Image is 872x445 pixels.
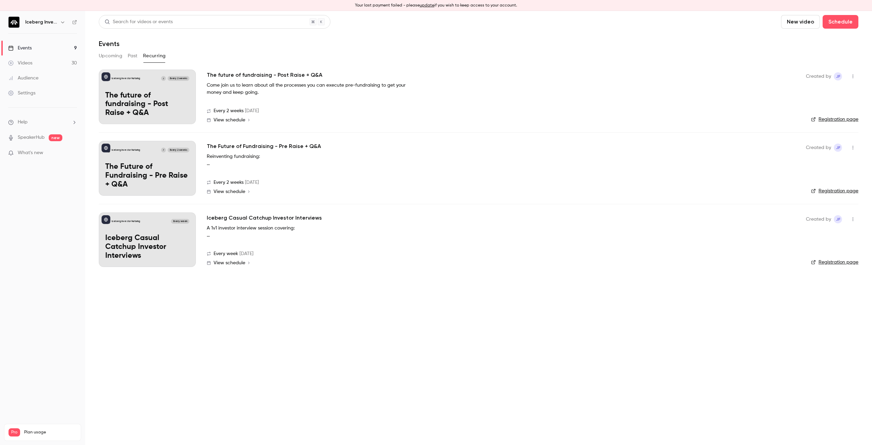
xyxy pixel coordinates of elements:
[207,260,795,266] a: View schedule
[168,148,189,152] span: Every 2 weeks
[214,189,245,194] span: View schedule
[112,148,140,152] p: Iceberg Investor Nurturing
[8,119,77,126] li: help-dropdown-opener
[420,2,434,9] button: update
[18,149,43,157] span: What's new
[18,119,28,126] span: Help
[834,215,842,223] span: Jock Fairweather
[25,19,57,26] h6: Iceberg Investor Nurturing
[105,91,189,118] p: The future of fundraising - Post Raise + Q&A
[207,142,321,150] a: The Future of Fundraising - Pre Raise + Q&A
[8,45,32,51] div: Events
[214,118,245,122] span: View schedule
[128,50,138,61] button: Past
[207,82,411,96] p: Come join us to learn about all the processes you can execute pre-fundraising to get your money a...
[9,17,19,28] img: Iceberg Investor Nurturing
[806,215,831,223] span: Created by
[834,144,842,152] span: Jock Fairweather
[99,141,196,195] a: The Future of Fundraising - Pre Raise + Q&AIceberg Investor NurturingJEvery 2 weeksThe Future of ...
[99,70,196,124] a: The future of fundraising - Post Raise + Q&AIceberg Investor NurturingJEvery 2 weeksThe future of...
[24,430,77,435] span: Plan usage
[207,117,795,123] a: View schedule
[811,259,858,266] a: Registration page
[171,219,189,224] span: Every week
[112,220,140,223] p: Iceberg Investor Nurturing
[8,60,32,66] div: Videos
[836,72,840,80] span: JF
[214,250,238,257] span: Every week
[806,144,831,152] span: Created by
[207,189,795,194] a: View schedule
[836,215,840,223] span: JF
[69,150,77,156] iframe: Noticeable Trigger
[781,15,820,29] button: New video
[9,428,20,436] span: Pro
[168,76,189,81] span: Every 2 weeks
[105,163,189,189] p: The Future of Fundraising - Pre Raise + Q&A
[806,72,831,80] span: Created by
[207,225,316,232] p: A 1v1 investor interview session covering:
[8,75,38,81] div: Audience
[143,50,166,61] button: Recurring
[105,234,189,260] p: Iceberg Casual Catchup Investor Interviews
[823,15,858,29] button: Schedule
[207,71,322,79] a: The future of fundraising - Post Raise + Q&A
[355,2,517,9] p: Your last payment failed - please if you wish to keep access to your account.
[811,188,858,194] a: Registration page
[214,261,245,265] span: View schedule
[214,179,244,186] span: Every 2 weeks
[207,153,330,160] p: Reinventing fundraising:
[112,77,140,80] p: Iceberg Investor Nurturing
[18,134,45,141] a: SpeakerHub
[207,214,322,222] a: Iceberg Casual Catchup Investor Interviews
[161,76,166,81] div: J
[99,50,122,61] button: Upcoming
[811,116,858,123] a: Registration page
[836,144,840,152] span: JF
[245,179,259,186] span: [DATE]
[834,72,842,80] span: Jock Fairweather
[214,107,244,115] span: Every 2 weeks
[49,134,62,141] span: new
[239,250,253,257] span: [DATE]
[99,40,120,48] h1: Events
[8,90,35,97] div: Settings
[245,107,259,115] span: [DATE]
[105,18,173,26] div: Search for videos or events
[99,212,196,267] a: Iceberg Casual Catchup Investor InterviewsIceberg Investor NurturingEvery weekIceberg Casual Catc...
[161,147,166,153] div: J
